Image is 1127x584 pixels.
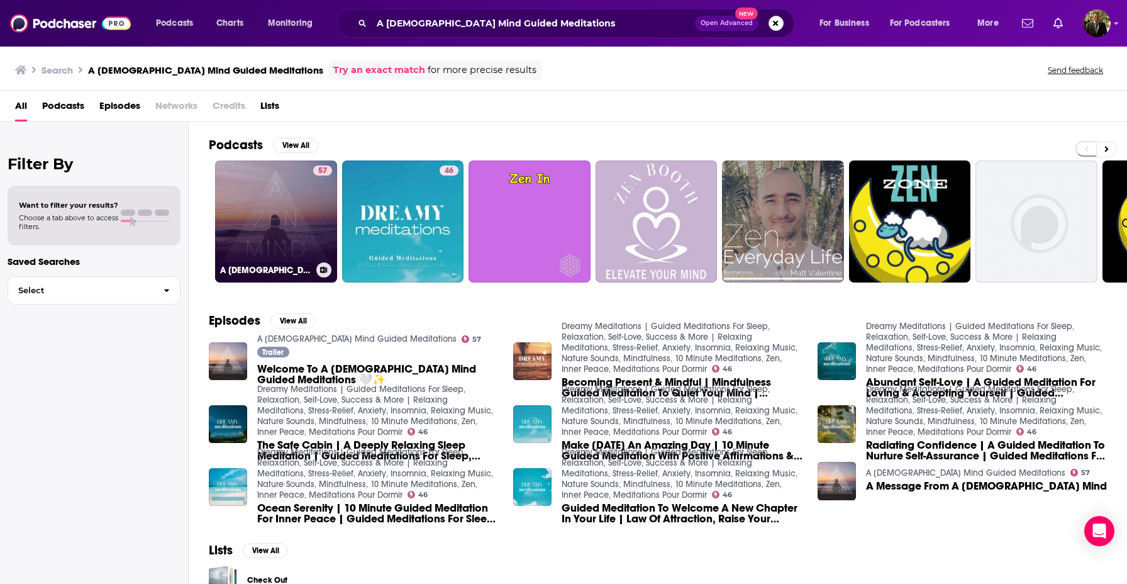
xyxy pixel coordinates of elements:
span: Networks [155,96,197,121]
img: Abundant Self-Love | A Guided Meditation For Loving & Accepting Yourself | Guided Meditations For... [818,342,856,381]
a: 57 [313,166,332,176]
a: Podcasts [42,96,84,121]
button: Open AdvancedNew [695,16,758,31]
a: Podchaser - Follow, Share and Rate Podcasts [10,11,131,35]
span: Charts [216,14,243,32]
button: Send feedback [1044,65,1107,76]
span: For Business [819,14,869,32]
span: 46 [418,492,428,498]
button: View All [243,543,288,558]
button: Show profile menu [1083,9,1111,37]
a: Ocean Serenity | 10 Minute Guided Meditation For Inner Peace | Guided Meditations For Sleep, Stre... [257,503,498,524]
a: Welcome To A Zen Mind Guided Meditations 🤍✨ [257,364,498,385]
span: Welcome To A [DEMOGRAPHIC_DATA] Mind Guided Meditations 🤍✨ [257,364,498,385]
a: PodcastsView All [209,137,318,153]
a: Dreamy Meditations | Guided Meditations For Sleep, Relaxation, Self-Love, Success & More | Relaxi... [257,384,493,437]
a: The Safe Cabin | A Deeply Relaxing Sleep Meditation | Guided Meditations For Sleep, Relaxation, S... [209,405,247,444]
a: Try an exact match [333,63,425,77]
a: Charts [208,13,251,33]
a: ListsView All [209,542,288,558]
img: Guided Meditation To Welcome A New Chapter In Your Life | Law Of Attraction, Raise Your Vibration... [513,468,552,507]
span: 46 [723,366,732,372]
button: open menu [259,13,329,33]
a: 46 [408,491,428,498]
a: Dreamy Meditations | Guided Meditations For Sleep, Relaxation, Self-Love, Success & More | Relaxi... [866,321,1102,374]
span: Select [8,286,153,295]
button: View All [273,138,318,153]
a: Show notifications dropdown [1048,13,1068,34]
button: open menu [882,13,969,33]
a: Episodes [99,96,140,121]
a: 46 [1016,365,1037,373]
a: A Zen Mind Guided Meditations [866,468,1065,478]
img: Make Today An Amazing Day | 10 Minute Guided Meditation With Positive Affirmations & Relaxing Mus... [513,405,552,444]
span: Logged in as david40333 [1083,9,1111,37]
button: Select [8,276,180,305]
span: Make [DATE] An Amazing Day | 10 Minute Guided Meditation With Positive Affirmations & Relaxing Mu... [562,440,802,461]
div: Search podcasts, credits, & more... [349,9,806,38]
a: 46 [408,428,428,435]
h2: Lists [209,542,233,558]
a: 46 [712,365,733,373]
a: Dreamy Meditations | Guided Meditations For Sleep, Relaxation, Self-Love, Success & More | Relaxi... [866,384,1102,437]
a: 46 [1016,428,1037,435]
span: 57 [1081,470,1090,476]
a: 46 [712,491,733,498]
img: Radiating Confidence | A Guided Meditation To Nurture Self-Assurance | Guided Meditations For Sle... [818,405,856,444]
a: Radiating Confidence | A Guided Meditation To Nurture Self-Assurance | Guided Meditations For Sle... [866,440,1107,461]
span: 46 [1027,429,1036,435]
h3: A [DEMOGRAPHIC_DATA] Mind Guided Meditations [220,265,311,276]
img: Ocean Serenity | 10 Minute Guided Meditation For Inner Peace | Guided Meditations For Sleep, Stre... [209,468,247,507]
a: 46 [440,166,458,176]
span: Credits [213,96,245,121]
span: For Podcasters [890,14,950,32]
span: 57 [472,337,481,342]
span: More [977,14,999,32]
span: 57 [318,165,327,177]
span: Podcasts [156,14,193,32]
a: Dreamy Meditations | Guided Meditations For Sleep, Relaxation, Self-Love, Success & More | Relaxi... [562,447,797,500]
a: 57A [DEMOGRAPHIC_DATA] Mind Guided Meditations [215,160,337,283]
span: 46 [723,429,732,435]
a: Becoming Present & Mindful | Mindfulness Guided Meditation To Quiet Your Mind | Relaxing Music, S... [513,342,552,381]
span: Open Advanced [701,20,753,26]
a: Abundant Self-Love | A Guided Meditation For Loving & Accepting Yourself | Guided Meditations For... [866,377,1107,398]
a: Dreamy Meditations | Guided Meditations For Sleep, Relaxation, Self-Love, Success & More | Relaxi... [562,321,797,374]
a: 46 [342,160,464,283]
img: A Message From A Zen Mind [818,462,856,500]
input: Search podcasts, credits, & more... [372,13,695,33]
h2: Episodes [209,313,260,328]
span: 46 [723,492,732,498]
a: All [15,96,27,121]
a: Guided Meditation To Welcome A New Chapter In Your Life | Law Of Attraction, Raise Your Vibration... [562,503,802,524]
a: 57 [462,335,482,343]
a: The Safe Cabin | A Deeply Relaxing Sleep Meditation | Guided Meditations For Sleep, Relaxation, S... [257,440,498,461]
p: Saved Searches [8,255,180,267]
a: Becoming Present & Mindful | Mindfulness Guided Meditation To Quiet Your Mind | Relaxing Music, S... [562,377,802,398]
span: for more precise results [428,63,536,77]
a: EpisodesView All [209,313,316,328]
a: Dreamy Meditations | Guided Meditations For Sleep, Relaxation, Self-Love, Success & More | Relaxi... [257,447,493,500]
a: A Zen Mind Guided Meditations [257,334,457,344]
span: Trailer [262,349,284,356]
a: 46 [712,428,733,435]
img: Welcome To A Zen Mind Guided Meditations 🤍✨ [209,342,247,381]
a: Lists [260,96,279,121]
div: Open Intercom Messenger [1084,516,1114,546]
span: New [735,8,758,20]
span: Want to filter your results? [19,201,118,210]
span: Monitoring [268,14,313,32]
